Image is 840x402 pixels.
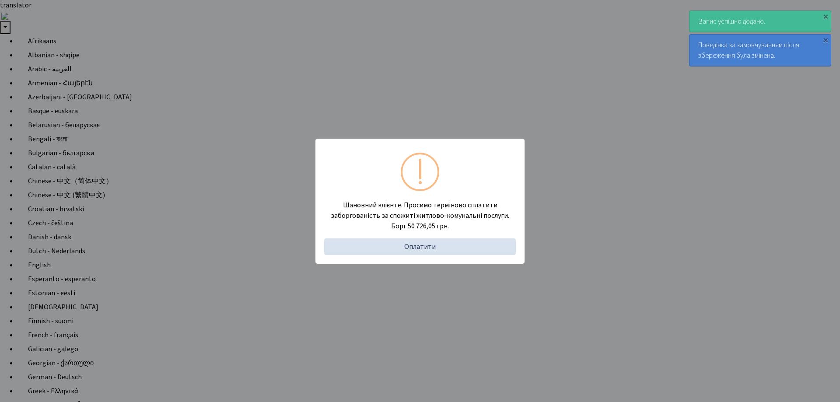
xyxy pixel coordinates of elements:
div: × [821,12,830,21]
div: Шановний клієнте. Просимо терміново сплатити заборгованість за спожиті житлово-комунальні послуги... [324,200,516,255]
div: × [821,35,830,44]
a: Оплатити [324,238,516,255]
div: Поведінка за замовчуванням після збереження була змінена. [689,35,831,66]
div: Запис успішно додано. [689,11,831,32]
